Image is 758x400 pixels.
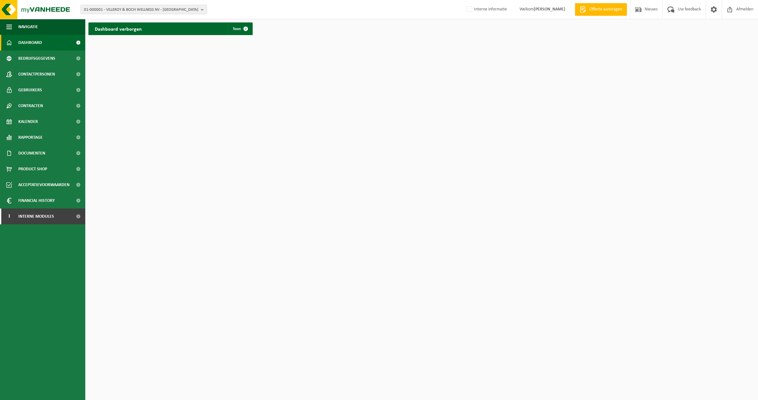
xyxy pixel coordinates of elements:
[81,5,207,14] button: 01-000001 - VILLEROY & BOCH WELLNESS NV - [GEOGRAPHIC_DATA]
[84,5,198,15] span: 01-000001 - VILLEROY & BOCH WELLNESS NV - [GEOGRAPHIC_DATA]
[18,66,55,82] span: Contactpersonen
[18,51,55,66] span: Bedrijfsgegevens
[233,27,241,31] span: Toon
[18,161,47,177] span: Product Shop
[465,5,507,14] label: Interne informatie
[18,145,45,161] span: Documenten
[18,130,43,145] span: Rapportage
[6,209,12,224] span: I
[588,6,624,13] span: Offerte aanvragen
[18,82,42,98] span: Gebruikers
[575,3,627,16] a: Offerte aanvragen
[88,22,148,35] h2: Dashboard verborgen
[228,22,252,35] a: Toon
[18,193,55,209] span: Financial History
[18,209,54,224] span: Interne modules
[534,7,565,12] strong: [PERSON_NAME]
[18,114,38,130] span: Kalender
[18,35,42,51] span: Dashboard
[18,177,69,193] span: Acceptatievoorwaarden
[18,19,38,35] span: Navigatie
[18,98,43,114] span: Contracten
